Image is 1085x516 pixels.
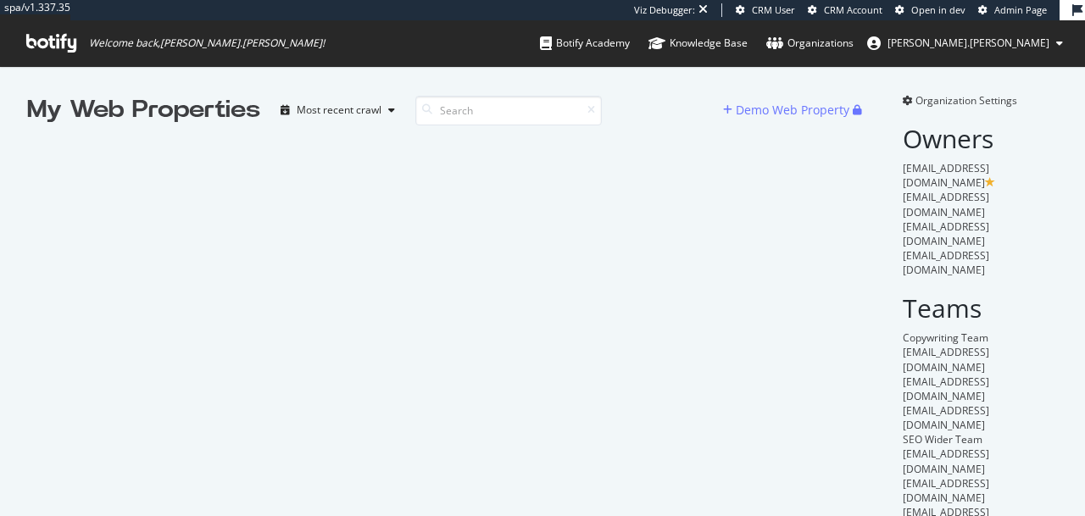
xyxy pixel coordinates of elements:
span: alex.johnson [887,36,1049,50]
h2: Teams [903,294,1058,322]
a: CRM Account [808,3,882,17]
span: [EMAIL_ADDRESS][DOMAIN_NAME] [903,219,989,248]
div: Organizations [766,35,854,52]
div: Most recent crawl [297,105,381,115]
input: Search [415,96,602,125]
span: Admin Page [994,3,1047,16]
div: Viz Debugger: [634,3,695,17]
span: [EMAIL_ADDRESS][DOMAIN_NAME] [903,447,989,475]
a: CRM User [736,3,795,17]
span: [EMAIL_ADDRESS][DOMAIN_NAME] [903,248,989,277]
button: Demo Web Property [723,97,853,124]
a: Knowledge Base [648,20,748,66]
a: Botify Academy [540,20,630,66]
span: CRM Account [824,3,882,16]
button: Most recent crawl [274,97,402,124]
span: [EMAIL_ADDRESS][DOMAIN_NAME] [903,190,989,219]
span: [EMAIL_ADDRESS][DOMAIN_NAME] [903,345,989,374]
h2: Owners [903,125,1058,153]
span: [EMAIL_ADDRESS][DOMAIN_NAME] [903,403,989,432]
span: [EMAIL_ADDRESS][DOMAIN_NAME] [903,375,989,403]
button: [PERSON_NAME].[PERSON_NAME] [854,30,1077,57]
span: CRM User [752,3,795,16]
div: Botify Academy [540,35,630,52]
span: Welcome back, [PERSON_NAME].[PERSON_NAME] ! [89,36,325,50]
span: Organization Settings [915,93,1017,108]
a: Demo Web Property [723,103,853,117]
span: [EMAIL_ADDRESS][DOMAIN_NAME] [903,161,989,190]
span: [EMAIL_ADDRESS][DOMAIN_NAME] [903,476,989,505]
a: Admin Page [978,3,1047,17]
div: My Web Properties [27,93,260,127]
a: Open in dev [895,3,965,17]
a: Organizations [766,20,854,66]
div: Knowledge Base [648,35,748,52]
span: Open in dev [911,3,965,16]
div: Copywriting Team [903,330,1058,345]
div: SEO Wider Team [903,432,1058,447]
div: Demo Web Property [736,102,849,119]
